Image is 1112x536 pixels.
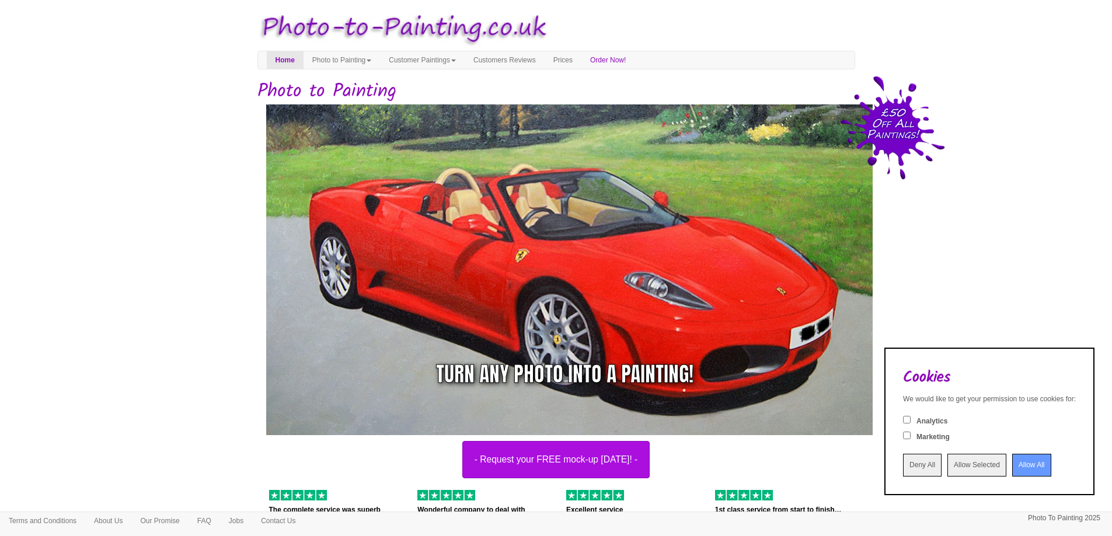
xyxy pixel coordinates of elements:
[1028,512,1100,524] p: Photo To Painting 2025
[436,359,693,389] div: Turn any photo into a painting!
[131,512,188,530] a: Our Promise
[916,432,950,442] label: Marketing
[947,454,1006,477] input: Allow Selected
[269,490,327,500] img: 5 of out 5 stars
[916,416,947,426] label: Analytics
[715,490,773,500] img: 5 of out 5 stars
[462,441,650,478] button: - Request your FREE mock-up [DATE]! -
[581,51,635,69] a: Order Now!
[267,51,304,69] a: Home
[903,394,1076,404] div: We would like to get your permission to use cookies for:
[252,6,550,51] img: Photo to Painting
[304,51,380,69] a: Photo to Painting
[903,369,1076,386] h2: Cookies
[249,104,864,478] a: - Request your FREE mock-up [DATE]! -
[465,51,545,69] a: Customers Reviews
[903,454,942,477] input: Deny All
[266,104,881,445] img: ferrari.jpg
[189,512,220,530] a: FAQ
[252,512,304,530] a: Contact Us
[220,512,252,530] a: Jobs
[545,51,581,69] a: Prices
[1012,454,1051,477] input: Allow All
[380,51,465,69] a: Customer Paintings
[566,490,624,500] img: 5 of out 5 stars
[715,504,846,516] p: 1st class service from start to finish…
[257,81,855,101] h1: Photo to Painting
[840,76,945,180] img: 50 pound price drop
[417,490,475,500] img: 5 of out 5 stars
[566,504,698,516] p: Excellent service
[417,504,549,516] p: Wonderful company to deal with
[269,504,400,528] p: The complete service was superb from…
[85,512,131,530] a: About Us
